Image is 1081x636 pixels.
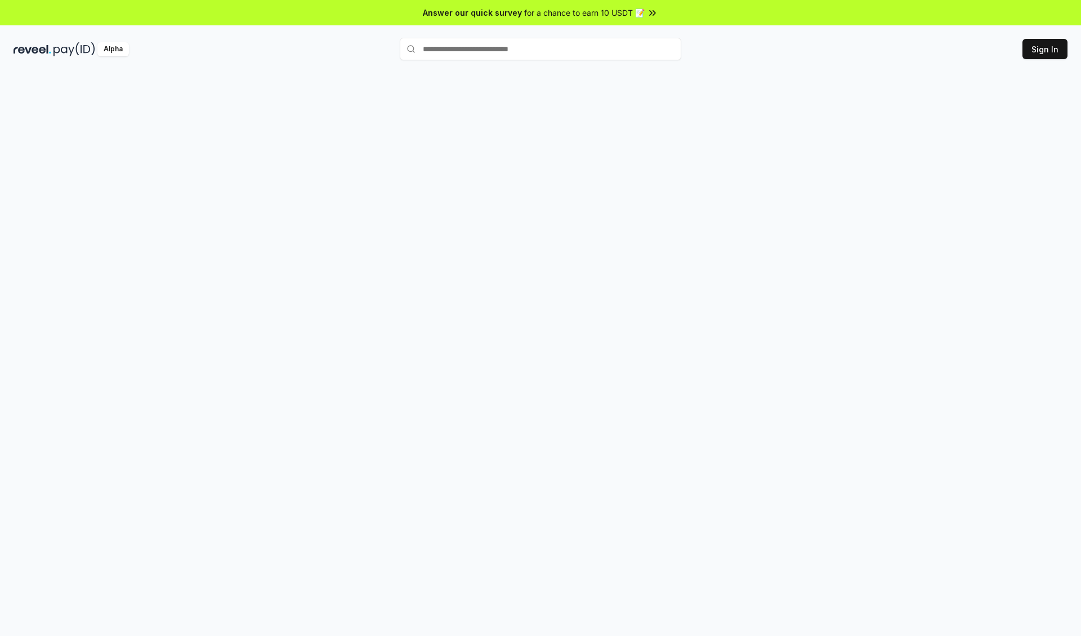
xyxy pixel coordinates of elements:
span: Answer our quick survey [423,7,522,19]
div: Alpha [97,42,129,56]
button: Sign In [1022,39,1067,59]
img: pay_id [53,42,95,56]
img: reveel_dark [14,42,51,56]
span: for a chance to earn 10 USDT 📝 [524,7,645,19]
